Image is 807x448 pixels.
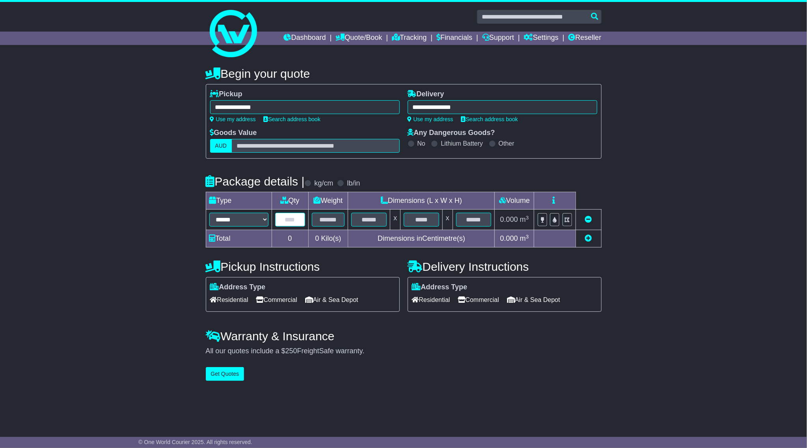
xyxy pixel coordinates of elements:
[461,116,518,122] a: Search address book
[138,439,252,445] span: © One World Courier 2025. All rights reserved.
[315,234,319,242] span: 0
[520,216,529,223] span: m
[308,192,348,210] td: Weight
[256,294,297,306] span: Commercial
[210,129,257,137] label: Goods Value
[335,32,382,45] a: Quote/Book
[206,367,244,381] button: Get Quotes
[520,234,529,242] span: m
[210,294,248,306] span: Residential
[348,230,495,247] td: Dimensions in Centimetre(s)
[585,234,592,242] a: Add new item
[524,32,559,45] a: Settings
[585,216,592,223] a: Remove this item
[210,283,266,292] label: Address Type
[206,260,400,273] h4: Pickup Instructions
[568,32,601,45] a: Reseller
[392,32,427,45] a: Tracking
[210,139,232,153] label: AUD
[206,347,602,356] div: All our quotes include a $ FreightSafe warranty.
[495,192,534,210] td: Volume
[314,179,333,188] label: kg/cm
[412,283,468,292] label: Address Type
[507,294,560,306] span: Air & Sea Depot
[348,192,495,210] td: Dimensions (L x W x H)
[305,294,358,306] span: Air & Sea Depot
[210,90,242,99] label: Pickup
[500,234,518,242] span: 0.000
[206,175,305,188] h4: Package details |
[206,330,602,343] h4: Warranty & Insurance
[526,215,529,221] sup: 3
[347,179,360,188] label: lb/in
[526,234,529,240] sup: 3
[272,192,308,210] td: Qty
[206,192,272,210] td: Type
[499,140,514,147] label: Other
[308,230,348,247] td: Kilo(s)
[482,32,514,45] a: Support
[436,32,472,45] a: Financials
[417,140,425,147] label: No
[210,116,256,122] a: Use my address
[206,67,602,80] h4: Begin your quote
[412,294,450,306] span: Residential
[500,216,518,223] span: 0.000
[408,90,444,99] label: Delivery
[458,294,499,306] span: Commercial
[390,210,401,230] td: x
[442,210,453,230] td: x
[284,32,326,45] a: Dashboard
[408,129,495,137] label: Any Dangerous Goods?
[285,347,297,355] span: 250
[408,260,602,273] h4: Delivery Instructions
[441,140,483,147] label: Lithium Battery
[272,230,308,247] td: 0
[206,230,272,247] td: Total
[408,116,453,122] a: Use my address
[264,116,321,122] a: Search address book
